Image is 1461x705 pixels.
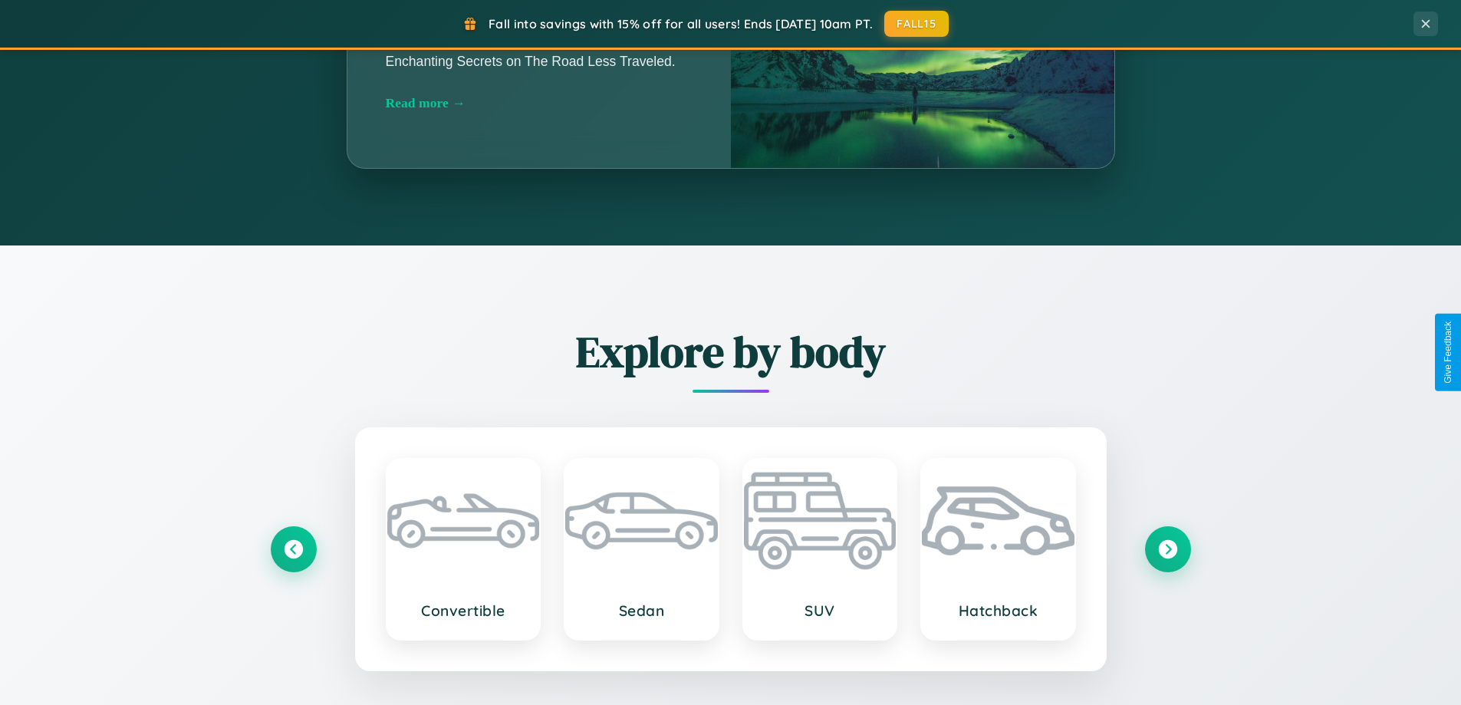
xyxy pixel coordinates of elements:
[271,322,1191,381] h2: Explore by body
[581,601,703,620] h3: Sedan
[1443,321,1453,384] div: Give Feedback
[759,601,881,620] h3: SUV
[937,601,1059,620] h3: Hatchback
[884,11,949,37] button: FALL15
[403,601,525,620] h3: Convertible
[386,28,693,71] p: Discover the Extraordinary Landscapes and Enchanting Secrets on The Road Less Traveled.
[489,16,873,31] span: Fall into savings with 15% off for all users! Ends [DATE] 10am PT.
[386,95,693,111] div: Read more →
